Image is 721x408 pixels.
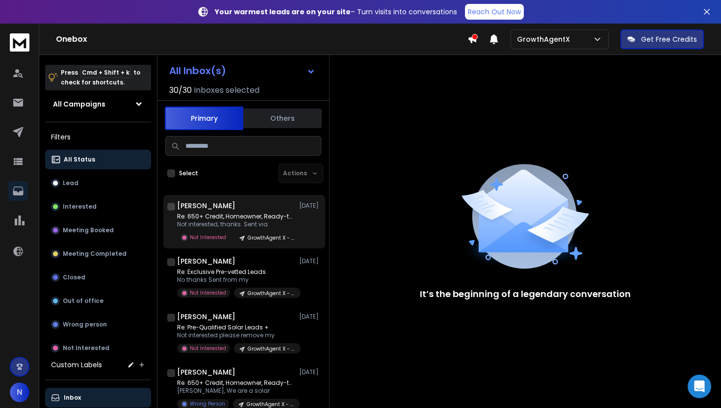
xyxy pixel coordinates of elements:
[45,388,151,408] button: Inbox
[63,344,109,352] p: Not Interested
[177,379,295,387] p: Re: 650+ Credit, Homeowner, Ready-to-Install
[177,268,295,276] p: Re: Exclusive Pre-vetted Leads
[248,290,295,297] p: GrowthAgent X - Solar Companies
[45,150,151,169] button: All Status
[688,375,711,398] div: Open Intercom Messenger
[161,61,323,81] button: All Inbox(s)
[177,312,235,322] h1: [PERSON_NAME]
[465,4,524,20] a: Reach Out Now
[61,68,140,87] p: Press to check for shortcuts.
[56,33,467,45] h1: Onebox
[177,213,295,220] p: Re: 650+ Credit, Homeowner, Ready-to-Install
[63,321,107,328] p: Wrong person
[620,29,704,49] button: Get Free Credits
[517,34,574,44] p: GrowthAgentX
[45,197,151,217] button: Interested
[45,173,151,193] button: Lead
[63,226,114,234] p: Meeting Booked
[177,201,235,211] h1: [PERSON_NAME]
[45,268,151,287] button: Closed
[177,220,295,228] p: Not interested, thanks. Sent via
[45,244,151,264] button: Meeting Completed
[248,345,295,353] p: GrowthAgent X - Solar Companies
[63,203,97,211] p: Interested
[63,250,127,258] p: Meeting Completed
[248,234,295,242] p: GrowthAgent X - Solar Companies
[169,66,226,76] h1: All Inbox(s)
[299,313,321,321] p: [DATE]
[190,345,226,352] p: Not Interested
[53,99,105,109] h1: All Campaigns
[63,297,103,305] p: Out of office
[247,401,294,408] p: GrowthAgent X - Solar Companies
[45,94,151,114] button: All Campaigns
[179,169,198,177] label: Select
[243,108,322,129] button: Others
[177,324,295,331] p: Re: Pre-Qualified Solar Leads +
[177,387,295,395] p: [PERSON_NAME], We are a solar
[64,156,95,163] p: All Status
[63,273,85,281] p: Closed
[10,382,29,402] button: N
[215,7,457,17] p: – Turn visits into conversations
[215,7,351,17] strong: Your warmest leads are on your site
[468,7,521,17] p: Reach Out Now
[177,256,235,266] h1: [PERSON_NAME]
[169,84,192,96] span: 30 / 30
[165,107,243,130] button: Primary
[51,360,102,370] h3: Custom Labels
[80,67,131,78] span: Cmd + Shift + k
[177,367,235,377] h1: [PERSON_NAME]
[45,220,151,240] button: Meeting Booked
[190,234,226,241] p: Not Interested
[45,338,151,358] button: Not Interested
[177,331,295,339] p: Not interested please remove my
[45,291,151,311] button: Out of office
[64,394,81,402] p: Inbox
[10,33,29,52] img: logo
[299,368,321,376] p: [DATE]
[194,84,259,96] h3: Inboxes selected
[190,400,225,408] p: Wrong Person
[45,315,151,334] button: Wrong person
[420,287,631,301] p: It’s the beginning of a legendary conversation
[190,289,226,297] p: Not Interested
[177,276,295,284] p: No thanks Sent from my
[641,34,697,44] p: Get Free Credits
[63,179,78,187] p: Lead
[299,257,321,265] p: [DATE]
[299,202,321,210] p: [DATE]
[45,130,151,144] h3: Filters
